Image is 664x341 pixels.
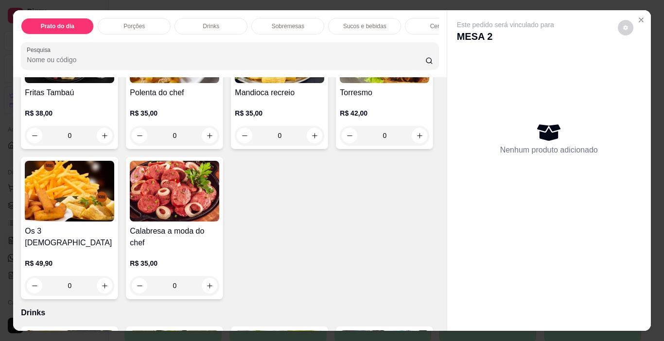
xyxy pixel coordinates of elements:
[97,278,112,293] button: increase-product-quantity
[340,108,429,118] p: R$ 42,00
[130,225,219,249] h4: Calabresa a moda do chef
[132,128,147,143] button: decrease-product-quantity
[25,258,114,268] p: R$ 49,90
[27,278,42,293] button: decrease-product-quantity
[27,46,54,54] label: Pesquisa
[97,128,112,143] button: increase-product-quantity
[27,55,425,65] input: Pesquisa
[457,30,554,43] p: MESA 2
[342,128,357,143] button: decrease-product-quantity
[202,128,217,143] button: increase-product-quantity
[25,161,114,222] img: product-image
[633,12,649,28] button: Close
[130,108,219,118] p: R$ 35,00
[25,108,114,118] p: R$ 38,00
[130,161,219,222] img: product-image
[500,144,598,156] p: Nenhum produto adicionado
[130,87,219,99] h4: Polenta do chef
[132,278,147,293] button: decrease-product-quantity
[343,22,386,30] p: Sucos e bebidas
[412,128,427,143] button: increase-product-quantity
[203,22,219,30] p: Drinks
[25,87,114,99] h4: Fritas Tambaú
[27,128,42,143] button: decrease-product-quantity
[272,22,304,30] p: Sobremesas
[202,278,217,293] button: increase-product-quantity
[235,108,324,118] p: R$ 35,00
[21,307,438,319] p: Drinks
[130,258,219,268] p: R$ 35,00
[307,128,322,143] button: increase-product-quantity
[123,22,145,30] p: Porções
[25,225,114,249] h4: Os 3 [DEMOGRAPHIC_DATA]
[430,22,453,30] p: Cervejas
[237,128,252,143] button: decrease-product-quantity
[41,22,74,30] p: Prato do dia
[340,87,429,99] h4: Torresmo
[457,20,554,30] p: Este pedido será vinculado para
[618,20,633,35] button: decrease-product-quantity
[235,87,324,99] h4: Mandioca recreio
